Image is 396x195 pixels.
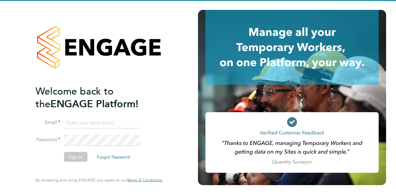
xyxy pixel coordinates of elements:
[127,178,162,183] a: Terms & Conditions
[64,152,88,162] button: Sign In
[36,177,162,183] span: By accessing and using ENGAGE you agree to our
[36,85,114,110] span: Welcome back to the
[127,177,162,183] span: Terms & Conditions
[64,117,140,129] input: Enter your work email...
[36,85,156,110] h2: ENGAGE Platform!
[36,119,60,126] label: Email
[36,137,60,143] label: Password
[92,152,135,162] button: Forgot Password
